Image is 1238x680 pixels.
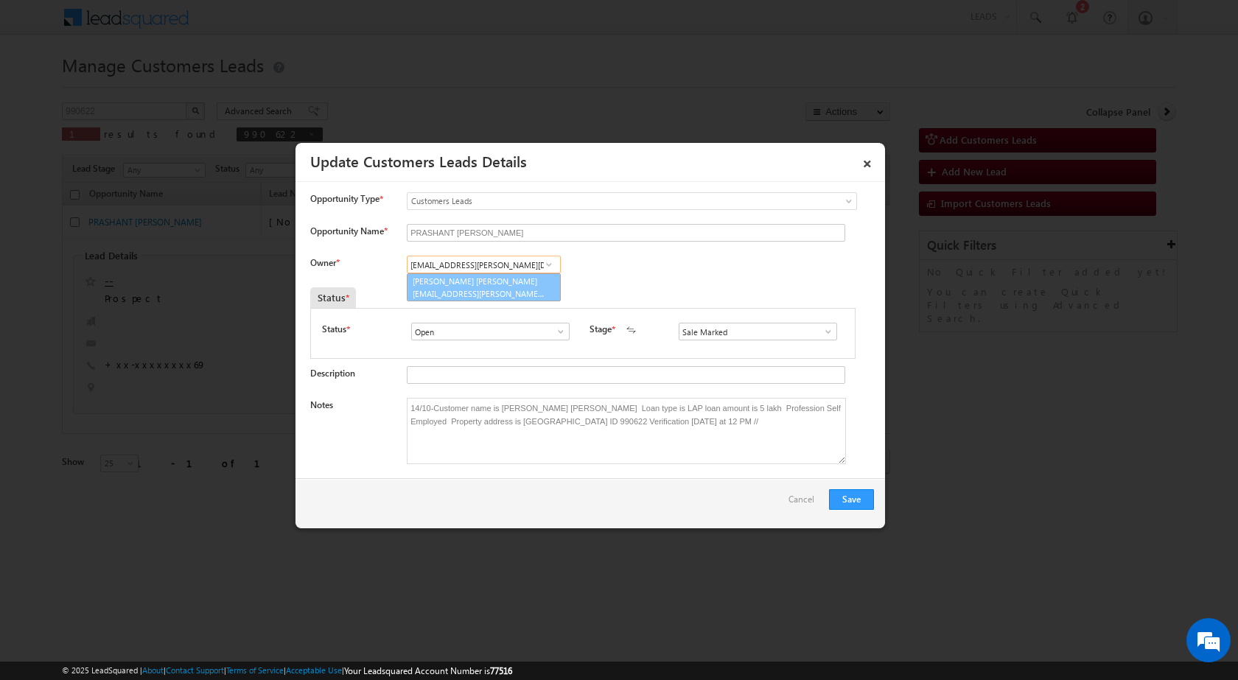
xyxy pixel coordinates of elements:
[548,324,566,339] a: Show All Items
[310,225,387,236] label: Opportunity Name
[310,399,333,410] label: Notes
[19,136,269,441] textarea: Type your message and hit 'Enter'
[590,323,612,336] label: Stage
[407,273,561,301] a: [PERSON_NAME] [PERSON_NAME]
[166,665,224,675] a: Contact Support
[242,7,277,43] div: Minimize live chat window
[855,148,880,174] a: ×
[407,192,857,210] a: Customers Leads
[310,192,380,206] span: Opportunity Type
[788,489,822,517] a: Cancel
[62,664,512,678] span: © 2025 LeadSquared | | | | |
[322,323,346,336] label: Status
[286,665,342,675] a: Acceptable Use
[310,368,355,379] label: Description
[407,256,561,273] input: Type to Search
[142,665,164,675] a: About
[815,324,833,339] a: Show All Items
[226,665,284,675] a: Terms of Service
[200,454,267,474] em: Start Chat
[539,257,558,272] a: Show All Items
[411,323,570,340] input: Type to Search
[490,665,512,676] span: 77516
[77,77,248,97] div: Chat with us now
[413,288,545,299] span: [EMAIL_ADDRESS][PERSON_NAME][DOMAIN_NAME]
[344,665,512,676] span: Your Leadsquared Account Number is
[679,323,837,340] input: Type to Search
[310,150,527,171] a: Update Customers Leads Details
[310,287,356,308] div: Status
[310,257,339,268] label: Owner
[829,489,874,510] button: Save
[25,77,62,97] img: d_60004797649_company_0_60004797649
[408,194,797,208] span: Customers Leads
